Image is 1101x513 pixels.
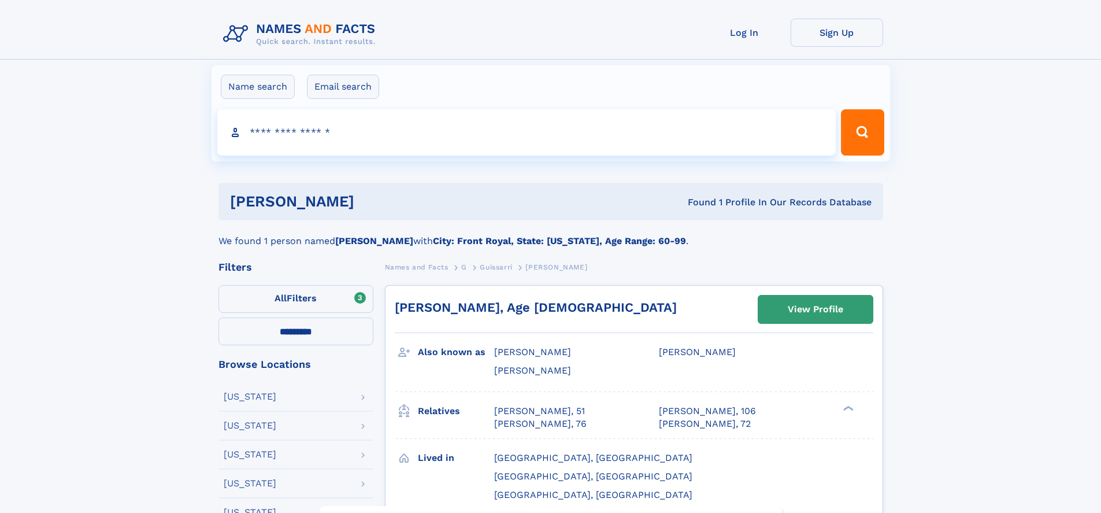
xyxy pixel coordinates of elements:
[494,365,571,376] span: [PERSON_NAME]
[218,262,373,272] div: Filters
[224,421,276,430] div: [US_STATE]
[788,296,843,323] div: View Profile
[218,285,373,313] label: Filters
[418,401,494,421] h3: Relatives
[218,19,385,50] img: Logo Names and Facts
[307,75,379,99] label: Email search
[494,471,692,482] span: [GEOGRAPHIC_DATA], [GEOGRAPHIC_DATA]
[385,260,448,274] a: Names and Facts
[494,405,585,418] a: [PERSON_NAME], 51
[659,346,736,357] span: [PERSON_NAME]
[224,479,276,488] div: [US_STATE]
[461,260,467,274] a: G
[418,448,494,468] h3: Lived in
[659,418,751,430] a: [PERSON_NAME], 72
[525,263,587,271] span: [PERSON_NAME]
[433,235,686,246] b: City: Front Royal, State: [US_STATE], Age Range: 60-99
[218,220,883,248] div: We found 1 person named with .
[461,263,467,271] span: G
[521,196,872,209] div: Found 1 Profile In Our Records Database
[841,109,884,156] button: Search Button
[791,19,883,47] a: Sign Up
[480,260,512,274] a: Guissarri
[224,392,276,401] div: [US_STATE]
[275,293,287,304] span: All
[494,489,692,500] span: [GEOGRAPHIC_DATA], [GEOGRAPHIC_DATA]
[395,300,677,315] a: [PERSON_NAME], Age [DEMOGRAPHIC_DATA]
[494,346,571,357] span: [PERSON_NAME]
[698,19,791,47] a: Log In
[335,235,413,246] b: [PERSON_NAME]
[840,404,854,412] div: ❯
[218,359,373,370] div: Browse Locations
[221,75,295,99] label: Name search
[418,342,494,362] h3: Also known as
[217,109,836,156] input: search input
[480,263,512,271] span: Guissarri
[224,450,276,459] div: [US_STATE]
[659,405,756,418] a: [PERSON_NAME], 106
[230,194,521,209] h1: [PERSON_NAME]
[758,296,873,323] a: View Profile
[494,418,587,430] a: [PERSON_NAME], 76
[494,452,692,463] span: [GEOGRAPHIC_DATA], [GEOGRAPHIC_DATA]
